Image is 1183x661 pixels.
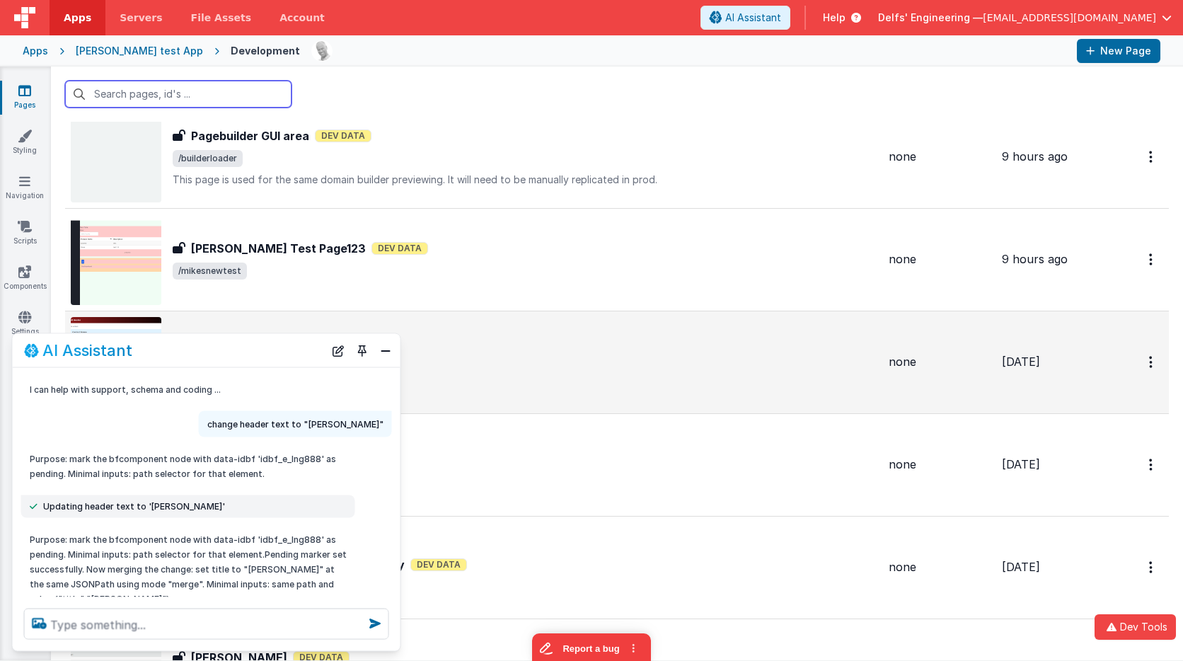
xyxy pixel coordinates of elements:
span: [DATE] [1002,560,1040,574]
button: Options [1141,553,1163,582]
button: Options [1141,450,1163,479]
div: none [889,354,991,370]
span: Dev Data [410,558,467,571]
button: Toggle Pin [352,340,372,360]
p: This page is used for the same domain builder previewing. It will need to be manually replicated ... [173,173,877,187]
span: Dev Data [371,242,428,255]
h2: AI Assistant [42,342,132,359]
span: 9 hours ago [1002,252,1068,266]
span: [EMAIL_ADDRESS][DOMAIN_NAME] [983,11,1156,25]
p: change header text to "[PERSON_NAME]" [207,417,383,432]
div: [PERSON_NAME] test App [76,44,203,58]
span: /builderloader [173,150,243,167]
span: Help [823,11,846,25]
span: /mikesnewtest [173,263,247,280]
div: none [889,456,991,473]
div: none [889,251,991,268]
span: [DATE] [1002,355,1040,369]
button: Options [1141,245,1163,274]
p: Purpose: mark the bfcomponent node with data-idbf 'idbf_e_lng888' as pending. Minimal inputs: pat... [30,532,347,607]
p: Purpose: mark the bfcomponent node with data-idbf 'idbf_e_lng888' as pending. Minimal inputs: pat... [30,452,347,481]
img: 11ac31fe5dc3d0eff3fbbbf7b26fa6e1 [312,41,332,61]
input: Search pages, id's ... [65,81,292,108]
div: Apps [23,44,48,58]
h3: Pagebuilder GUI area [191,127,309,144]
button: Options [1141,142,1163,171]
button: Delfs' Engineering — [EMAIL_ADDRESS][DOMAIN_NAME] [878,11,1172,25]
button: Dev Tools [1095,614,1176,640]
span: 9 hours ago [1002,149,1068,163]
button: Options [1141,347,1163,377]
div: none [889,149,991,165]
span: Delfs' Engineering — [878,11,983,25]
button: New Chat [328,340,348,360]
button: Close [376,340,395,360]
span: Dev Data [315,130,371,142]
span: AI Assistant [725,11,781,25]
p: I can help with support, schema and coding ... [30,382,347,397]
button: New Page [1077,39,1160,63]
span: [DATE] [1002,457,1040,471]
div: Development [231,44,300,58]
button: AI Assistant [700,6,790,30]
span: File Assets [191,11,252,25]
span: Apps [64,11,91,25]
h3: [PERSON_NAME] Test Page123 [191,240,366,257]
span: Servers [120,11,162,25]
div: none [889,559,991,575]
span: Updating header text to '[PERSON_NAME]' [43,501,225,512]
